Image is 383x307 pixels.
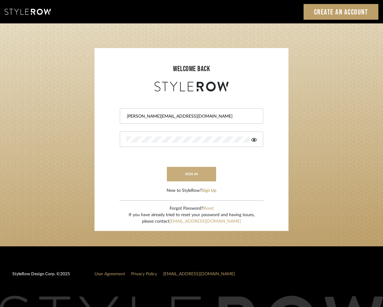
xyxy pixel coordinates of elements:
button: sign in [167,167,216,181]
button: Sign Up [202,188,216,194]
a: [EMAIL_ADDRESS][DOMAIN_NAME] [169,219,241,224]
div: Forgot Password? [129,205,255,212]
a: Create an Account [304,4,379,20]
div: New to StyleRow? [167,188,216,194]
a: Privacy Policy [131,272,157,276]
div: welcome back [101,63,282,75]
div: StyleRow Design Corp. ©2025 [12,271,70,282]
button: Reset [203,205,214,212]
div: If you have already tried to reset your password and having issues, please contact [129,212,255,225]
a: User Agreement [95,272,125,276]
a: [EMAIL_ADDRESS][DOMAIN_NAME] [163,272,235,276]
input: Email Address [126,113,255,119]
